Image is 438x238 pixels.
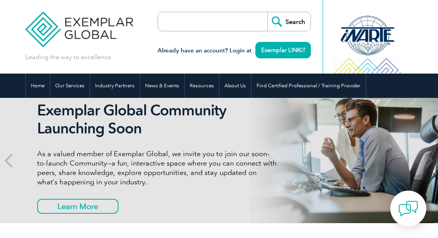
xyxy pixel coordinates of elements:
a: Our Services [50,74,90,98]
a: About Us [219,74,251,98]
h3: Already have an account? Login at [158,46,311,56]
input: Search [267,12,311,31]
a: Learn More [37,199,118,214]
a: Industry Partners [90,74,140,98]
img: open_square.png [301,48,305,52]
a: News & Events [140,74,184,98]
h2: Exemplar Global Community Launching Soon [37,101,277,137]
p: Leading the way to excellence [25,53,111,61]
a: Home [26,74,50,98]
p: As a valued member of Exemplar Global, we invite you to join our soon-to-launch Community—a fun, ... [37,149,277,187]
a: Find Certified Professional / Training Provider [251,74,366,98]
a: Exemplar LINK [255,42,311,58]
a: Resources [185,74,219,98]
img: contact-chat.png [399,199,418,218]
